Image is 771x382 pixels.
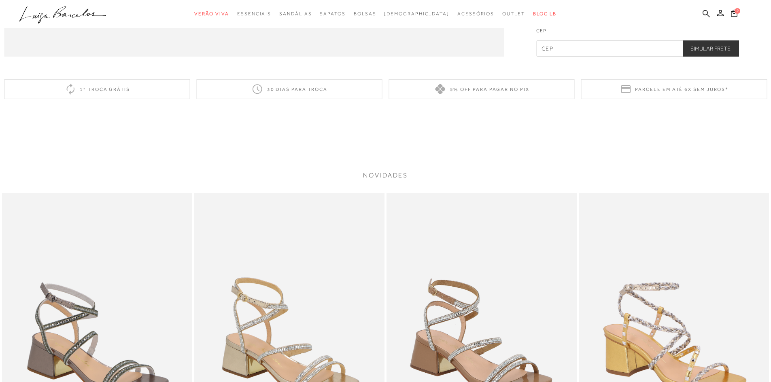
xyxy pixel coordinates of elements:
[729,9,740,20] button: 2
[279,6,312,21] a: categoryNavScreenReaderText
[237,11,271,17] span: Essenciais
[682,40,739,57] button: Simular Frete
[194,6,229,21] a: categoryNavScreenReaderText
[533,6,556,21] a: BLOG LB
[320,6,345,21] a: categoryNavScreenReaderText
[354,11,376,17] span: Bolsas
[384,6,449,21] a: noSubCategoriesText
[384,11,449,17] span: [DEMOGRAPHIC_DATA]
[735,8,740,14] span: 2
[279,11,312,17] span: Sandálias
[533,11,556,17] span: BLOG LB
[389,79,575,99] div: 5% off para pagar no PIX
[194,11,229,17] span: Verão Viva
[354,6,376,21] a: categoryNavScreenReaderText
[237,6,271,21] a: categoryNavScreenReaderText
[536,40,739,57] input: CEP
[4,79,190,99] div: 1ª troca grátis
[502,11,525,17] span: Outlet
[502,6,525,21] a: categoryNavScreenReaderText
[196,79,382,99] div: 30 dias para troca
[457,6,494,21] a: categoryNavScreenReaderText
[320,11,345,17] span: Sapatos
[581,79,767,99] div: Parcele em até 6x sem juros*
[536,27,739,38] label: CEP
[457,11,494,17] span: Acessórios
